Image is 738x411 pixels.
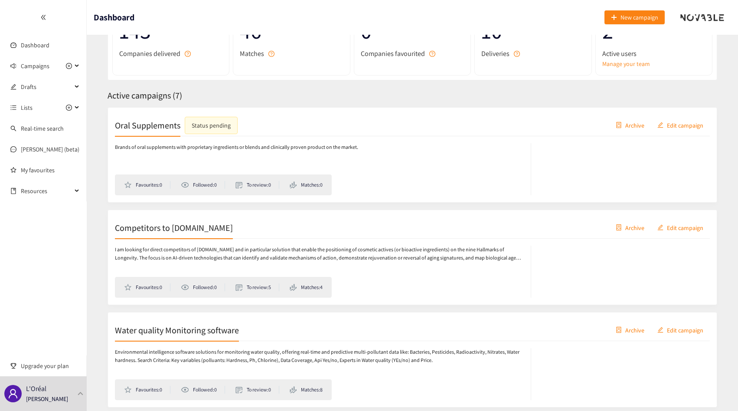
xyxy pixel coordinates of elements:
span: edit [657,122,663,129]
span: Edit campaign [667,325,703,335]
span: Upgrade your plan [21,357,80,375]
li: Matches: 4 [290,283,323,291]
span: Companies favourited [361,48,425,59]
span: edit [657,327,663,334]
a: Competitors to [DOMAIN_NAME]containerArchiveeditEdit campaignI am looking for direct competitors ... [108,210,717,305]
span: Archive [625,223,644,232]
span: user [8,388,18,399]
span: plus-circle [66,63,72,69]
span: container [616,122,622,129]
p: I am looking for direct competitors of [DOMAIN_NAME] and in particular solution that enable the p... [115,246,522,262]
span: container [616,327,622,334]
span: Active users [602,48,637,59]
li: Favourites: 0 [124,386,170,394]
a: Real-time search [21,125,64,132]
button: plusNew campaign [604,10,665,24]
span: Edit campaign [667,120,703,130]
p: Brands of oral supplements with proprietary ingredients or blends and clinically proven product o... [115,143,358,151]
div: Widget de chat [695,369,738,411]
li: Followed: 0 [181,181,225,189]
span: plus [611,14,617,21]
p: Environmental intelligence software solutions for monitoring water quality, offering real-time an... [115,348,522,365]
li: Matches: 8 [290,386,323,394]
p: [PERSON_NAME] [26,394,68,404]
p: L'Oréal [26,383,46,394]
span: book [10,188,16,194]
a: Manage your team [602,59,705,69]
span: unordered-list [10,105,16,111]
a: Dashboard [21,41,49,49]
span: Matches [240,48,264,59]
button: containerArchive [609,220,651,234]
span: Deliveries [481,48,509,59]
li: Favourites: 0 [124,181,170,189]
span: container [616,224,622,231]
button: containerArchive [609,323,651,337]
span: Campaigns [21,57,49,75]
span: question-circle [185,51,191,57]
span: Companies delivered [119,48,180,59]
li: Followed: 0 [181,386,225,394]
span: question-circle [514,51,520,57]
div: Status pending [192,120,231,130]
span: question-circle [429,51,435,57]
span: question-circle [268,51,274,57]
span: Edit campaign [667,223,703,232]
button: editEdit campaign [651,323,710,337]
li: To review: 0 [235,386,279,394]
h2: Oral Supplements [115,119,180,131]
a: Oral SupplementsStatus pendingcontainerArchiveeditEdit campaignBrands of oral supplements with pr... [108,107,717,203]
span: plus-circle [66,105,72,111]
button: editEdit campaign [651,118,710,132]
span: edit [10,84,16,90]
a: My favourites [21,161,80,179]
h2: Competitors to [DOMAIN_NAME] [115,221,233,233]
span: Drafts [21,78,72,95]
span: Archive [625,120,644,130]
span: sound [10,63,16,69]
li: To review: 5 [235,283,279,291]
span: edit [657,224,663,231]
button: editEdit campaign [651,220,710,234]
li: Followed: 0 [181,283,225,291]
span: Lists [21,99,33,116]
a: [PERSON_NAME] (beta) [21,145,79,153]
li: Matches: 0 [290,181,323,189]
li: To review: 0 [235,181,279,189]
span: trophy [10,363,16,369]
li: Favourites: 0 [124,283,170,291]
h2: Water quality Monitoring software [115,324,239,336]
span: Resources [21,182,72,200]
span: New campaign [620,13,658,22]
span: Archive [625,325,644,335]
span: Active campaigns ( 7 ) [108,90,182,101]
iframe: Chat Widget [695,369,738,411]
button: containerArchive [609,118,651,132]
span: double-left [40,14,46,20]
a: Water quality Monitoring softwarecontainerArchiveeditEdit campaignEnvironmental intelligence soft... [108,312,717,408]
